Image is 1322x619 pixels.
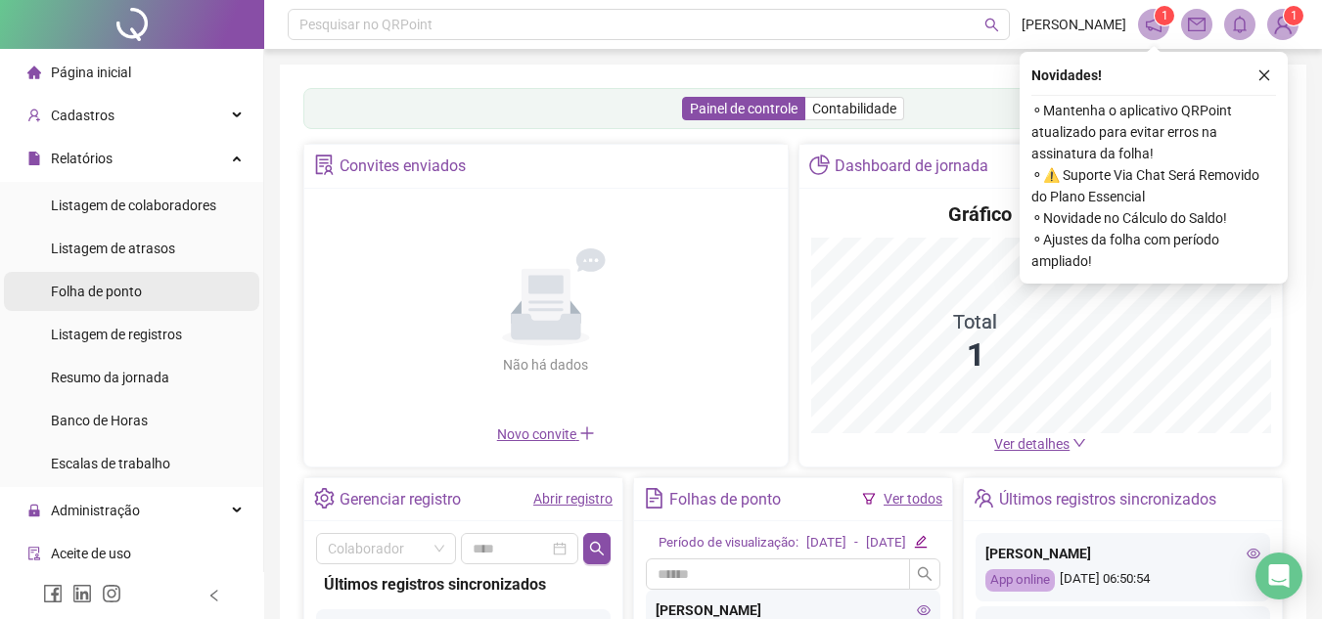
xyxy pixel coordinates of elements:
h4: Gráfico [948,200,1012,228]
div: Gerenciar registro [340,483,461,516]
span: Escalas de trabalho [51,456,170,471]
div: Não há dados [456,354,636,376]
span: plus [579,425,595,441]
div: [DATE] [806,533,846,553]
span: Folha de ponto [51,284,142,299]
div: Dashboard de jornada [835,150,988,183]
span: solution [314,155,335,175]
span: search [589,541,605,556]
span: Ver detalhes [994,436,1070,452]
span: left [207,589,221,602]
sup: 1 [1155,6,1174,25]
span: notification [1145,16,1162,33]
div: Período de visualização: [659,533,798,553]
span: file-text [644,488,664,508]
div: Convites enviados [340,150,466,183]
span: eye [917,603,931,617]
span: ⚬ Ajustes da folha com período ampliado! [1031,229,1276,272]
span: setting [314,488,335,508]
a: Ver detalhes down [994,436,1086,452]
span: lock [27,504,41,517]
div: [DATE] 06:50:54 [985,569,1260,592]
div: - [854,533,858,553]
span: pie-chart [809,155,830,175]
span: down [1072,436,1086,450]
span: linkedin [72,584,92,603]
span: home [27,66,41,79]
span: bell [1231,16,1249,33]
span: Página inicial [51,65,131,80]
span: Aceite de uso [51,546,131,561]
a: Ver todos [884,491,942,507]
span: mail [1188,16,1206,33]
span: Banco de Horas [51,413,148,428]
div: [DATE] [866,533,906,553]
span: Novo convite [497,426,595,442]
span: close [1257,68,1271,82]
span: Novidades ! [1031,65,1102,86]
div: Open Intercom Messenger [1255,553,1302,599]
span: Listagem de colaboradores [51,198,216,213]
span: Listagem de registros [51,327,182,342]
span: team [974,488,994,508]
img: 85632 [1268,10,1298,39]
span: Painel de controle [690,101,798,116]
span: instagram [102,584,121,603]
span: ⚬ Novidade no Cálculo do Saldo! [1031,207,1276,229]
div: Últimos registros sincronizados [324,572,603,597]
span: Relatórios [51,151,113,166]
div: Folhas de ponto [669,483,781,516]
span: ⚬ ⚠️ Suporte Via Chat Será Removido do Plano Essencial [1031,164,1276,207]
span: facebook [43,584,63,603]
span: edit [914,535,927,548]
span: Resumo da jornada [51,370,169,385]
span: [PERSON_NAME] [1022,14,1126,35]
span: user-add [27,109,41,122]
span: search [984,18,999,32]
span: 1 [1162,9,1168,22]
span: Cadastros [51,108,114,123]
a: Abrir registro [533,491,613,507]
div: App online [985,569,1055,592]
span: audit [27,547,41,560]
div: [PERSON_NAME] [985,543,1260,564]
span: 1 [1291,9,1298,22]
div: Últimos registros sincronizados [999,483,1216,516]
span: filter [862,492,876,506]
span: Administração [51,503,140,518]
span: search [917,566,933,582]
span: ⚬ Mantenha o aplicativo QRPoint atualizado para evitar erros na assinatura da folha! [1031,100,1276,164]
span: eye [1247,547,1260,560]
span: Contabilidade [812,101,896,116]
sup: Atualize o seu contato no menu Meus Dados [1284,6,1303,25]
span: Listagem de atrasos [51,241,175,256]
span: file [27,152,41,165]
